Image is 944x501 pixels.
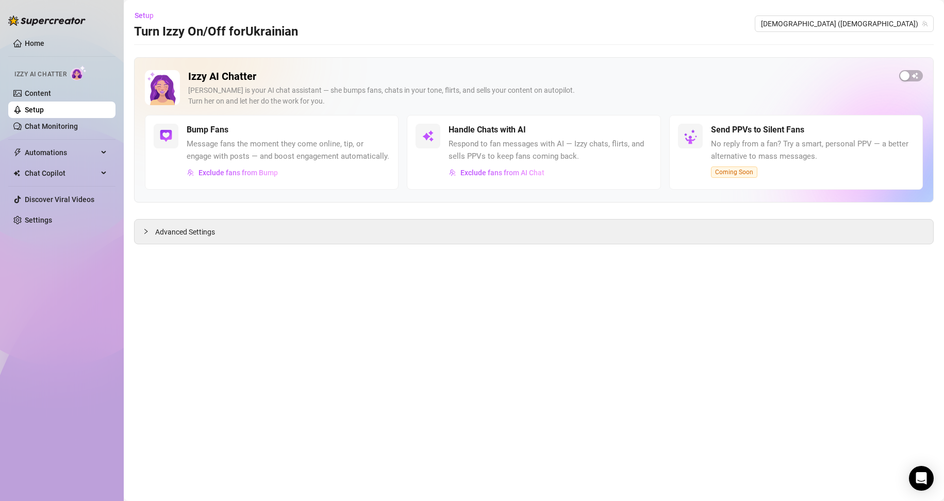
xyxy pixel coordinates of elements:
[909,466,934,491] div: Open Intercom Messenger
[134,7,162,24] button: Setup
[187,124,228,136] h5: Bump Fans
[25,195,94,204] a: Discover Viral Videos
[25,39,44,47] a: Home
[13,170,20,177] img: Chat Copilot
[188,70,891,83] h2: Izzy AI Chatter
[25,216,52,224] a: Settings
[188,85,891,107] div: [PERSON_NAME] is your AI chat assistant — she bumps fans, chats in your tone, flirts, and sells y...
[25,89,51,97] a: Content
[449,164,545,181] button: Exclude fans from AI Chat
[711,124,804,136] h5: Send PPVs to Silent Fans
[25,106,44,114] a: Setup
[25,122,78,130] a: Chat Monitoring
[14,70,67,79] span: Izzy AI Chatter
[8,15,86,26] img: logo-BBDzfeDw.svg
[449,124,526,136] h5: Handle Chats with AI
[922,21,928,27] span: team
[187,138,390,162] span: Message fans the moment they come online, tip, or engage with posts — and boost engagement automa...
[25,165,98,181] span: Chat Copilot
[449,169,456,176] img: svg%3e
[25,144,98,161] span: Automations
[711,138,914,162] span: No reply from a fan? Try a smart, personal PPV — a better alternative to mass messages.
[143,228,149,235] span: collapsed
[134,24,298,40] h3: Turn Izzy On/Off for Ukrainian
[187,169,194,176] img: svg%3e
[160,130,172,142] img: svg%3e
[155,226,215,238] span: Advanced Settings
[198,169,278,177] span: Exclude fans from Bump
[422,130,434,142] img: svg%3e
[711,166,757,178] span: Coming Soon
[449,138,652,162] span: Respond to fan messages with AI — Izzy chats, flirts, and sells PPVs to keep fans coming back.
[143,226,155,237] div: collapsed
[187,164,278,181] button: Exclude fans from Bump
[684,129,700,146] img: silent-fans-ppv-o-N6Mmdf.svg
[761,16,928,31] span: Ukrainian (ukrainianmodel)
[71,65,87,80] img: AI Chatter
[145,70,180,105] img: Izzy AI Chatter
[13,148,22,157] span: thunderbolt
[460,169,544,177] span: Exclude fans from AI Chat
[135,11,154,20] span: Setup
